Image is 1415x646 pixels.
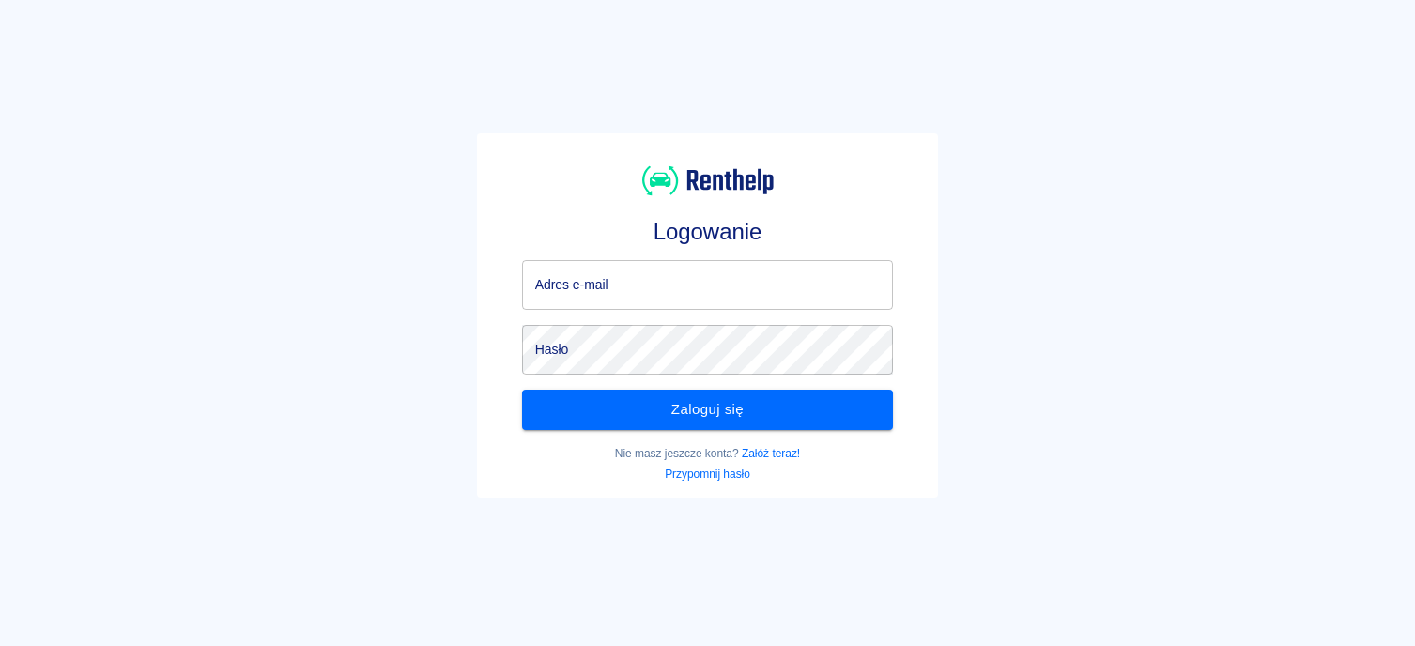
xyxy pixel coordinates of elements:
button: Zaloguj się [522,390,894,429]
img: Renthelp logo [642,163,774,198]
a: Załóż teraz! [742,447,800,460]
a: Przypomnij hasło [665,468,750,481]
p: Nie masz jeszcze konta? [522,445,894,462]
h3: Logowanie [522,219,894,245]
